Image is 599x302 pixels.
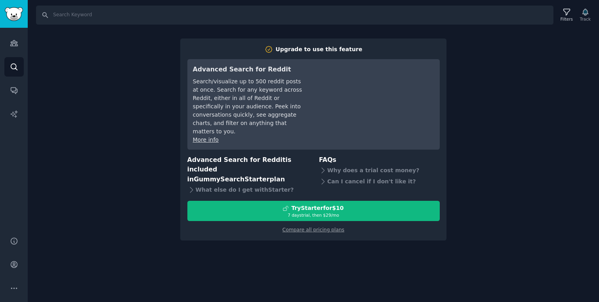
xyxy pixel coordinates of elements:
a: Compare all pricing plans [282,227,344,233]
div: Why does a trial cost money? [319,165,440,176]
div: Try Starter for $10 [291,204,343,212]
h3: FAQs [319,155,440,165]
iframe: YouTube video player [315,65,434,124]
div: Upgrade to use this feature [276,45,362,54]
input: Search Keyword [36,6,553,25]
div: 7 days trial, then $ 29 /mo [188,212,439,218]
div: Search/visualize up to 500 reddit posts at once. Search for any keyword across Reddit, either in ... [193,77,304,136]
div: Filters [561,16,573,22]
a: More info [193,137,219,143]
h3: Advanced Search for Reddit is included in plan [187,155,308,185]
img: GummySearch logo [5,7,23,21]
div: Can I cancel if I don't like it? [319,176,440,187]
span: GummySearch Starter [194,175,269,183]
div: What else do I get with Starter ? [187,184,308,195]
h3: Advanced Search for Reddit [193,65,304,75]
button: TryStarterfor$107 daystrial, then $29/mo [187,201,440,221]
